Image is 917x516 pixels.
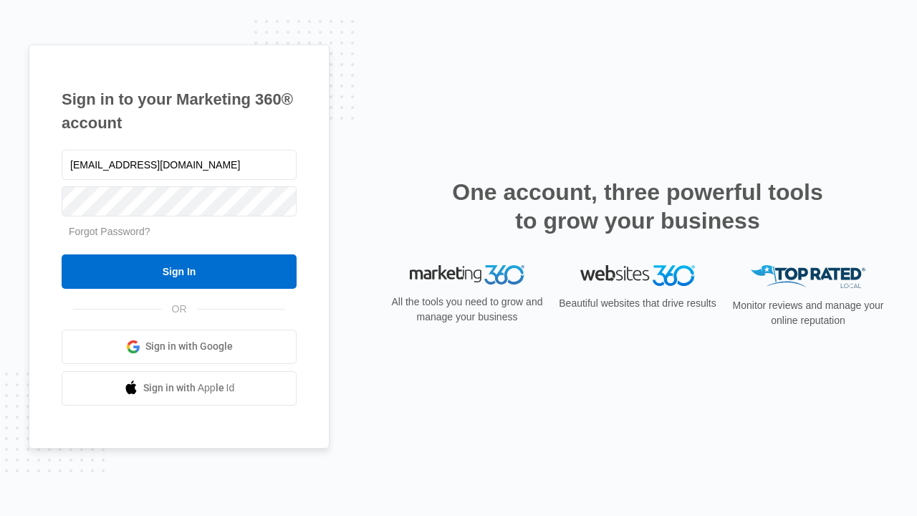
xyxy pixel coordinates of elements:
[387,295,547,325] p: All the tools you need to grow and manage your business
[410,265,524,285] img: Marketing 360
[448,178,827,235] h2: One account, three powerful tools to grow your business
[62,254,297,289] input: Sign In
[162,302,197,317] span: OR
[557,296,718,311] p: Beautiful websites that drive results
[62,330,297,364] a: Sign in with Google
[62,371,297,406] a: Sign in with Apple Id
[145,339,233,354] span: Sign in with Google
[62,150,297,180] input: Email
[69,226,150,237] a: Forgot Password?
[580,265,695,286] img: Websites 360
[728,298,888,328] p: Monitor reviews and manage your online reputation
[62,87,297,135] h1: Sign in to your Marketing 360® account
[143,381,235,396] span: Sign in with Apple Id
[751,265,865,289] img: Top Rated Local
